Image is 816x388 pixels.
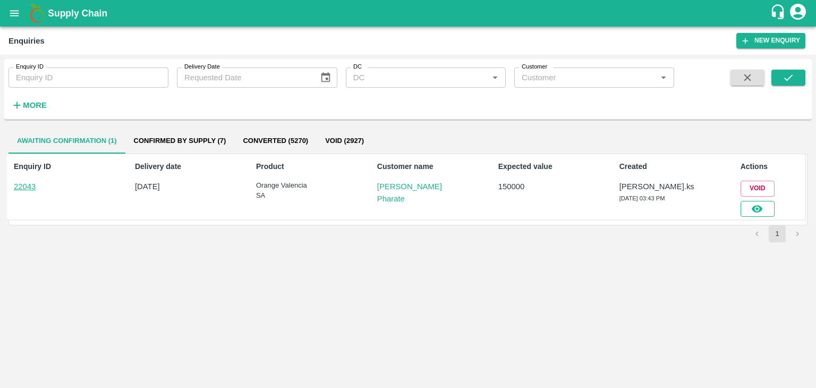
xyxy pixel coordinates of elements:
label: DC [353,63,362,71]
button: More [8,96,49,114]
p: Product [256,161,318,172]
a: Supply Chain [48,6,770,21]
p: Enquiry ID [14,161,75,172]
button: Confirmed by supply (7) [125,128,235,154]
label: Enquiry ID [16,63,44,71]
p: Actions [741,161,802,172]
p: Delivery date [135,161,197,172]
a: [PERSON_NAME] Pharate [377,181,439,205]
div: Enquiries [8,34,45,48]
span: [DATE] 03:43 PM [619,195,665,201]
label: Customer [522,63,547,71]
div: account of current user [788,2,807,24]
input: DC [349,71,485,85]
button: Awaiting confirmation (1) [8,128,125,154]
button: Open [488,71,502,85]
img: logo [27,3,48,24]
button: open drawer [2,1,27,26]
strong: More [23,101,47,109]
p: Created [619,161,681,172]
p: Expected value [498,161,560,172]
nav: pagination navigation [747,225,807,242]
input: Requested Date [177,68,311,88]
button: Choose date [316,68,336,88]
p: Customer name [377,161,439,172]
a: 22043 [14,182,36,191]
button: Void (2927) [317,128,372,154]
p: Orange Valencia SA [256,181,318,200]
div: customer-support [770,4,788,23]
button: New Enquiry [736,33,805,48]
input: Enquiry ID [8,68,168,88]
b: Supply Chain [48,8,107,19]
p: [DATE] [135,181,197,192]
button: Void [741,181,775,196]
button: Converted (5270) [234,128,317,154]
button: Open [657,71,670,85]
button: page 1 [769,225,786,242]
label: Delivery Date [184,63,220,71]
p: [PERSON_NAME].ks [619,181,681,192]
input: Customer [517,71,653,85]
p: 150000 [498,181,560,192]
